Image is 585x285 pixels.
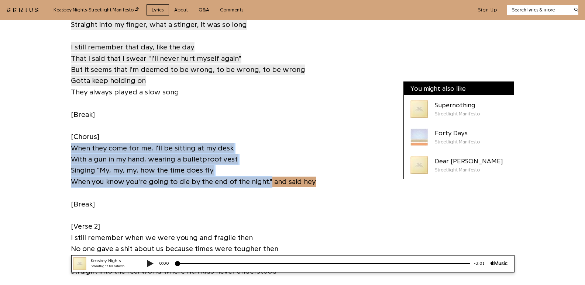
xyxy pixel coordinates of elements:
a: Lyrics [147,4,169,16]
div: You might also like [404,82,514,95]
a: Cover art for Forty Days by Streetlight ManifestoForty DaysStreetlight Manifesto [404,123,514,151]
div: Cover art for Dear Sergio by Streetlight Manifesto [410,156,428,174]
div: Streetlight Manifesto [26,9,70,14]
a: Cover art for Dear Sergio by Streetlight ManifestoDear [PERSON_NAME]Streetlight Manifesto [404,151,514,179]
div: Keasbey Nights - Streetlight Manifesto [54,6,139,14]
div: Forty Days [435,128,480,138]
a: About [169,4,193,16]
span: When they come for me, I'll be sitting at my desk With a gun in my hand, wearing a bulletproof ve... [71,143,316,187]
div: Cover art for Forty Days by Streetlight Manifesto [410,128,428,146]
div: Streetlight Manifesto [435,110,480,118]
a: Q&A [193,4,215,16]
img: 72x72bb.jpg [8,2,21,15]
div: Keasbey Nights [26,3,70,9]
a: When they come for me, I'll be sitting at my deskWith a gun in my hand, wearing a bulletproof ves... [71,142,316,187]
div: Streetlight Manifesto [435,166,503,174]
div: Streetlight Manifesto [435,138,480,146]
div: Cover art for Supernothing by Streetlight Manifesto [410,100,428,118]
input: Search lyrics & more [507,6,569,14]
a: Cover art for Supernothing by Streetlight ManifestoSupernothingStreetlight Manifesto [404,95,514,123]
div: Supernothing [435,100,480,110]
a: Comments [215,4,249,16]
button: Sign Up [478,7,497,13]
div: Dear [PERSON_NAME] [435,156,503,166]
div: -3:01 [405,6,426,12]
